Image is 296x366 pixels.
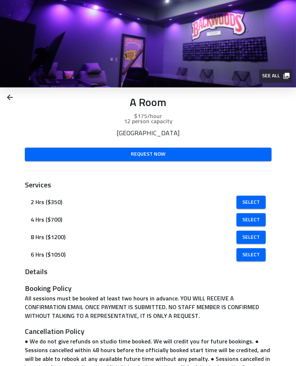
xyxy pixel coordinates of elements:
h3: Details [25,266,272,277]
p: A Room [25,97,272,110]
p: All sessions must be booked at least two hours in advance. YOU WILL RECEIVE A CONFIRMATION EMAIL ... [25,294,272,320]
p: [GEOGRAPHIC_DATA] [25,129,272,137]
p: $175/hour [25,112,272,121]
span: 2 Hrs ($350) [31,198,238,207]
span: Select [242,250,260,259]
span: Request Now [31,150,266,159]
span: See all [262,71,289,81]
h3: Services [25,180,272,191]
span: 6 Hrs ($1050) [31,250,238,259]
div: 6 Hrs ($1050) [25,246,272,264]
button: See all [259,69,292,83]
a: Select [236,248,266,261]
a: Select [236,230,266,244]
a: Select [236,195,266,209]
span: 4 Hrs ($700) [31,215,238,224]
h3: Booking Policy [25,283,272,294]
span: Select [242,198,260,207]
div: 2 Hrs ($350) [25,194,272,211]
a: Request Now [25,148,272,161]
div: 4 Hrs ($700) [25,211,272,229]
h3: Cancellation Policy [25,326,272,337]
p: 12 person capacity [25,117,272,126]
span: Select [242,215,260,224]
a: Select [236,213,266,226]
div: 8 Hrs ($1200) [25,229,272,246]
span: 8 Hrs ($1200) [31,233,238,242]
span: Select [242,233,260,242]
